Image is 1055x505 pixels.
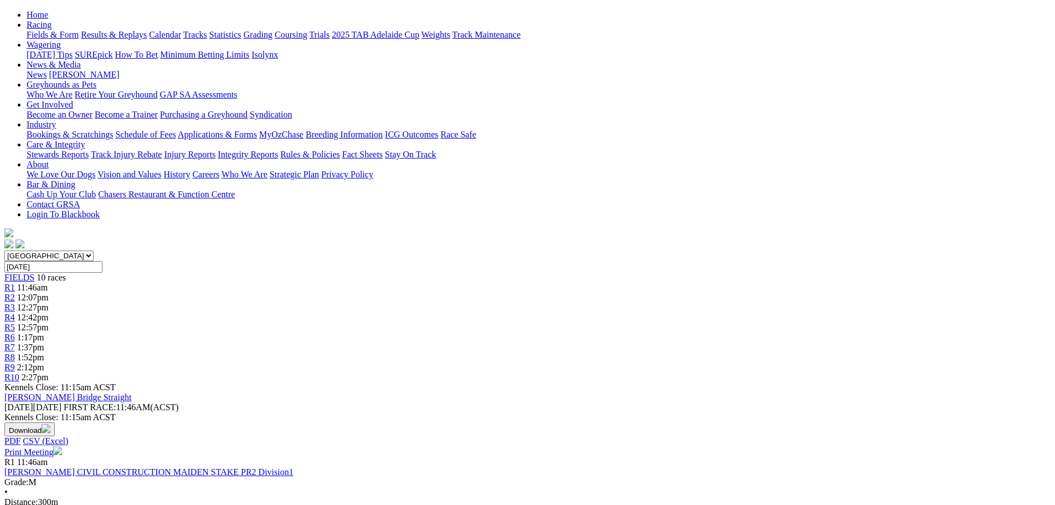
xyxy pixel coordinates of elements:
[4,273,34,282] a: FIELDS
[4,392,131,402] a: [PERSON_NAME] Bridge Straight
[250,110,292,119] a: Syndication
[27,150,1051,160] div: Care & Integrity
[17,303,49,312] span: 12:27pm
[27,130,1051,140] div: Industry
[4,447,62,457] a: Print Meeting
[4,228,13,237] img: logo-grsa-white.png
[385,150,436,159] a: Stay On Track
[75,50,112,59] a: SUREpick
[209,30,241,39] a: Statistics
[218,150,278,159] a: Integrity Reports
[81,30,147,39] a: Results & Replays
[98,190,235,199] a: Chasers Restaurant & Function Centre
[342,150,383,159] a: Fact Sheets
[4,293,15,302] a: R2
[259,130,303,139] a: MyOzChase
[4,467,294,477] a: [PERSON_NAME] CIVIL CONSTRUCTION MAIDEN STAKE PR2 Division1
[160,50,249,59] a: Minimum Betting Limits
[4,343,15,352] a: R7
[27,100,73,109] a: Get Involved
[452,30,521,39] a: Track Maintenance
[27,180,75,189] a: Bar & Dining
[27,50,1051,60] div: Wagering
[27,150,89,159] a: Stewards Reports
[17,363,44,372] span: 2:12pm
[64,402,116,412] span: FIRST RACE:
[17,457,48,467] span: 11:46am
[27,20,52,29] a: Racing
[4,382,116,392] span: Kennels Close: 11:15am ACST
[27,40,61,49] a: Wagering
[27,50,73,59] a: [DATE] Tips
[17,353,44,362] span: 1:52pm
[222,170,267,179] a: Who We Are
[95,110,158,119] a: Become a Trainer
[163,170,190,179] a: History
[23,436,68,446] a: CSV (Excel)
[27,30,79,39] a: Fields & Form
[53,446,62,455] img: printer.svg
[115,130,176,139] a: Schedule of Fees
[27,90,1051,100] div: Greyhounds as Pets
[16,239,24,248] img: twitter.svg
[270,170,319,179] a: Strategic Plan
[4,477,29,487] span: Grade:
[251,50,278,59] a: Isolynx
[183,30,207,39] a: Tracks
[17,283,48,292] span: 11:46am
[192,170,219,179] a: Careers
[27,170,1051,180] div: About
[97,170,161,179] a: Vision and Values
[27,110,92,119] a: Become an Owner
[17,333,44,342] span: 1:17pm
[4,283,15,292] a: R1
[4,363,15,372] a: R9
[27,200,80,209] a: Contact GRSA
[27,60,81,69] a: News & Media
[4,333,15,342] span: R6
[49,70,119,79] a: [PERSON_NAME]
[91,150,162,159] a: Track Injury Rebate
[244,30,272,39] a: Grading
[4,261,102,273] input: Select date
[321,170,373,179] a: Privacy Policy
[27,210,100,219] a: Login To Blackbook
[27,80,96,89] a: Greyhounds as Pets
[17,293,49,302] span: 12:07pm
[27,160,49,169] a: About
[385,130,438,139] a: ICG Outcomes
[75,90,158,99] a: Retire Your Greyhound
[4,436,1051,446] div: Download
[27,190,96,199] a: Cash Up Your Club
[4,353,15,362] a: R8
[27,70,47,79] a: News
[4,487,8,497] span: •
[4,239,13,248] img: facebook.svg
[27,130,113,139] a: Bookings & Scratchings
[4,477,1051,487] div: M
[280,150,340,159] a: Rules & Policies
[275,30,307,39] a: Coursing
[4,313,15,322] span: R4
[27,90,73,99] a: Who We Are
[160,110,248,119] a: Purchasing a Greyhound
[4,373,19,382] span: R10
[4,436,20,446] a: PDF
[17,343,44,352] span: 1:37pm
[332,30,419,39] a: 2025 TAB Adelaide Cup
[17,323,49,332] span: 12:57pm
[27,120,56,129] a: Industry
[4,303,15,312] a: R3
[149,30,181,39] a: Calendar
[64,402,179,412] span: 11:46AM(ACST)
[4,323,15,332] a: R5
[27,30,1051,40] div: Racing
[4,412,1051,422] div: Kennels Close: 11:15am ACST
[27,190,1051,200] div: Bar & Dining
